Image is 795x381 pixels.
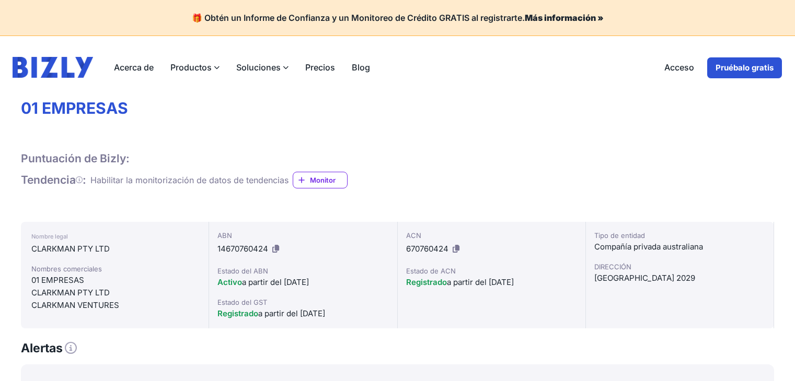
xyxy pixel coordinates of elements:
[83,173,86,186] font: :
[217,277,242,287] font: Activo
[217,231,232,240] font: ABN
[217,267,268,275] font: Estado del ABN
[21,152,130,165] font: Puntuación de Bizly:
[343,57,378,78] a: Blog
[236,62,281,73] font: Soluciones
[258,308,325,318] font: a partir del [DATE]
[31,244,110,254] font: CLARKMAN PTY ​​LTD
[707,57,782,79] a: Pruébalo gratis
[217,298,267,306] font: Estado del GST
[594,263,631,271] font: DIRECCIÓN
[406,277,447,287] font: Registrado
[106,57,162,78] a: Acerca de
[525,13,604,23] a: Más información »
[31,288,110,297] font: CLARKMAN PTY ​​LTD
[21,341,63,355] font: Alertas
[217,308,258,318] font: Registrado
[716,63,774,73] font: Pruébalo gratis
[192,13,525,23] font: 🎁 Obtén un Informe de Confianza y un Monitoreo de Crédito GRATIS al registrarte.
[21,99,128,117] font: 01 EMPRESAS
[293,172,348,188] a: Monitor
[31,233,68,240] font: Nombre legal
[594,242,703,252] font: Compañía privada australiana
[656,57,702,79] a: Acceso
[352,62,370,73] font: Blog
[21,173,76,186] font: Tendencia
[594,231,645,240] font: Tipo de entidad
[310,176,336,184] font: Monitor
[90,175,289,185] font: Habilitar la monitorización de datos de tendencias
[242,277,309,287] font: a partir del [DATE]
[31,300,119,310] font: CLARKMAN VENTURES
[406,231,421,240] font: ACN
[31,265,102,273] font: Nombres comerciales
[406,267,456,275] font: Estado de ACN
[297,57,343,78] a: Precios
[594,273,695,283] font: [GEOGRAPHIC_DATA] 2029
[13,57,93,78] img: bizly_logo.svg
[305,62,335,73] font: Precios
[114,62,154,73] font: Acerca de
[217,244,268,254] font: 14670760424
[664,62,694,73] font: Acceso
[406,244,448,254] font: 670760424
[31,275,84,285] font: 01 EMPRESAS
[170,62,212,73] font: Productos
[447,277,514,287] font: a partir del [DATE]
